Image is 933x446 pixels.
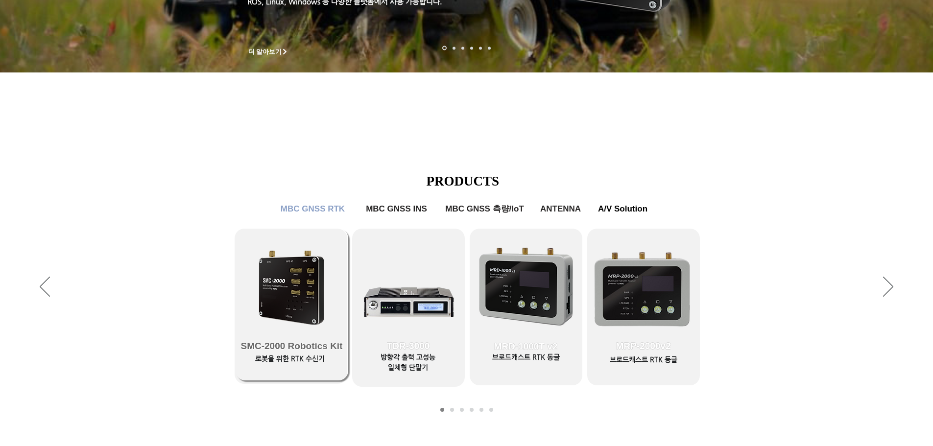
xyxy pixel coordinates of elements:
span: 더 알아보기 [248,47,282,56]
a: 드론 8 - SMC 2000 [453,47,455,49]
span: SMC-2000 Robotics Kit [241,341,343,352]
a: MRP-2000v2 [587,229,700,380]
a: 로봇 [479,47,482,49]
a: MBC GNSS RTK [274,199,352,219]
nav: 슬라이드 [437,408,496,412]
span: MRP-2000v2 [616,341,671,352]
button: 다음 [883,277,893,298]
a: MBC GNSS 측량/IoT [438,199,531,219]
span: MBC GNSS INS [366,204,427,214]
a: 측량 IoT [461,47,464,49]
span: A/V Solution [598,204,647,214]
span: MBC GNSS 측량/IoT [445,203,524,214]
a: 더 알아보기 [244,46,293,58]
span: PRODUCTS [427,174,500,188]
a: ANTENNA [479,408,483,412]
a: A/V Solution [489,408,493,412]
nav: 슬라이드 [439,46,494,50]
span: TDR-3000 [387,341,430,352]
a: 로봇- SMC 2000 [442,46,447,50]
span: MBC GNSS RTK [281,204,345,214]
a: MBC GNSS INS [360,199,433,219]
a: TDR-3000 [352,229,465,380]
a: ANTENNA [536,199,585,219]
span: ANTENNA [540,204,581,214]
button: 이전 [40,277,50,298]
a: MBC GNSS INS [460,408,464,412]
a: 자율주행 [470,47,473,49]
a: MBC GNSS RTK1 [440,408,444,412]
a: A/V Solution [591,199,655,219]
a: SMC-2000 Robotics Kit [236,229,348,380]
a: 정밀농업 [488,47,491,49]
a: MBC GNSS 측량/IoT [470,408,474,412]
iframe: Wix Chat [752,404,933,446]
a: MBC GNSS RTK2 [450,408,454,412]
span: MRD-1000T v2 [494,341,558,352]
a: MRD-1000T v2 [470,229,582,381]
